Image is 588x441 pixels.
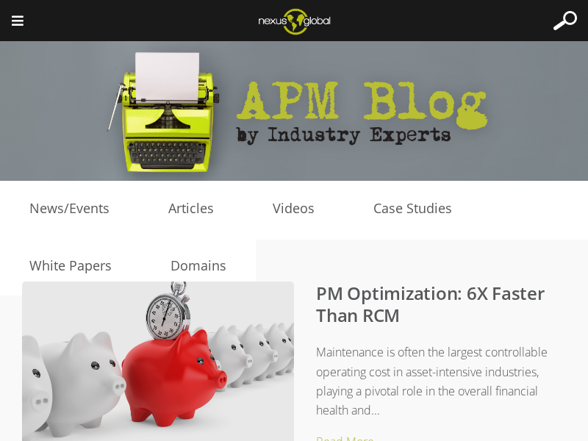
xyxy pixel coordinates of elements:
[247,4,342,39] img: Nexus Global
[51,343,566,420] p: Maintenance is often the largest controllable operating cost in asset-intensive industries, playi...
[139,198,243,220] a: Articles
[316,281,545,327] a: PM Optimization: 6X Faster Than RCM
[344,198,481,220] a: Case Studies
[243,198,344,220] a: Videos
